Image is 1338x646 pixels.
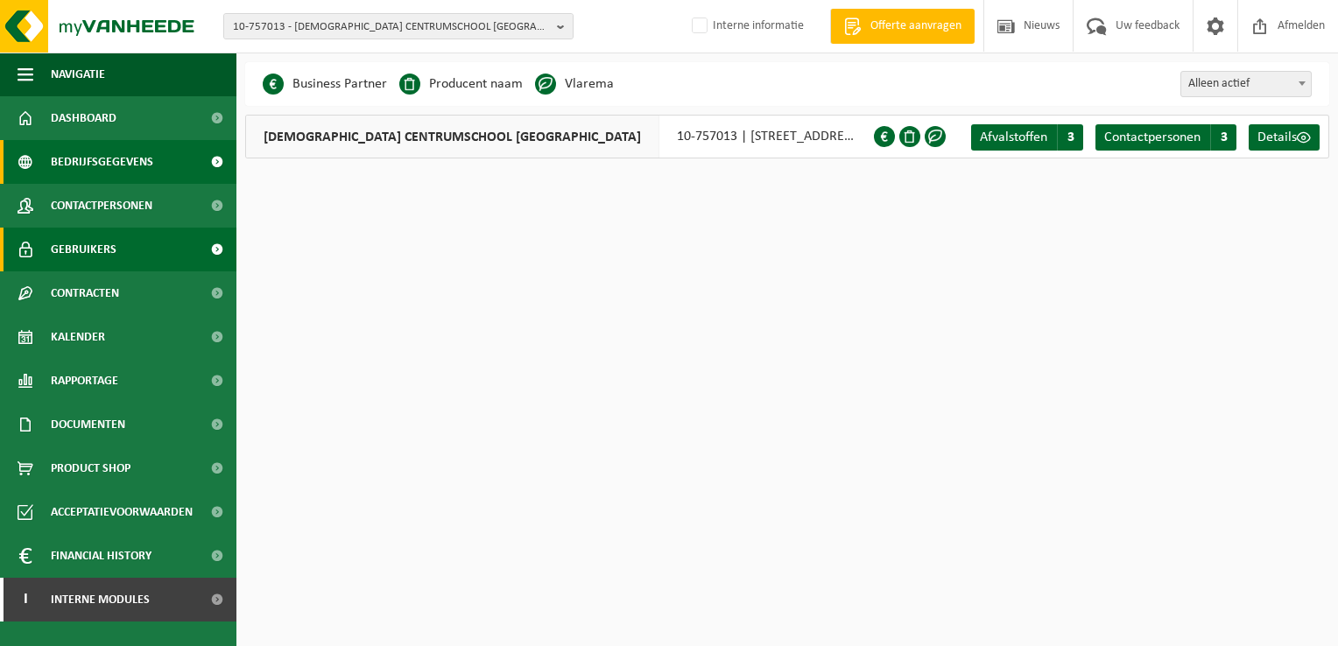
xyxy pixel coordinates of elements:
[18,578,33,621] span: I
[980,130,1047,144] span: Afvalstoffen
[1249,124,1320,151] a: Details
[51,578,150,621] span: Interne modules
[233,14,550,40] span: 10-757013 - [DEMOGRAPHIC_DATA] CENTRUMSCHOOL [GEOGRAPHIC_DATA] - 9470 [STREET_ADDRESS]
[830,9,975,44] a: Offerte aanvragen
[246,116,659,158] span: [DEMOGRAPHIC_DATA] CENTRUMSCHOOL [GEOGRAPHIC_DATA]
[245,115,874,158] div: 10-757013 | [STREET_ADDRESS]
[51,534,151,578] span: Financial History
[51,184,152,228] span: Contactpersonen
[51,271,119,315] span: Contracten
[1181,72,1311,96] span: Alleen actief
[1210,124,1236,151] span: 3
[51,446,130,490] span: Product Shop
[1257,130,1297,144] span: Details
[688,13,804,39] label: Interne informatie
[263,71,387,97] li: Business Partner
[971,124,1083,151] a: Afvalstoffen 3
[1095,124,1236,151] a: Contactpersonen 3
[51,140,153,184] span: Bedrijfsgegevens
[51,96,116,140] span: Dashboard
[51,490,193,534] span: Acceptatievoorwaarden
[51,359,118,403] span: Rapportage
[399,71,523,97] li: Producent naam
[535,71,614,97] li: Vlarema
[1057,124,1083,151] span: 3
[1104,130,1201,144] span: Contactpersonen
[866,18,966,35] span: Offerte aanvragen
[51,53,105,96] span: Navigatie
[1180,71,1312,97] span: Alleen actief
[223,13,574,39] button: 10-757013 - [DEMOGRAPHIC_DATA] CENTRUMSCHOOL [GEOGRAPHIC_DATA] - 9470 [STREET_ADDRESS]
[51,403,125,446] span: Documenten
[51,315,105,359] span: Kalender
[51,228,116,271] span: Gebruikers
